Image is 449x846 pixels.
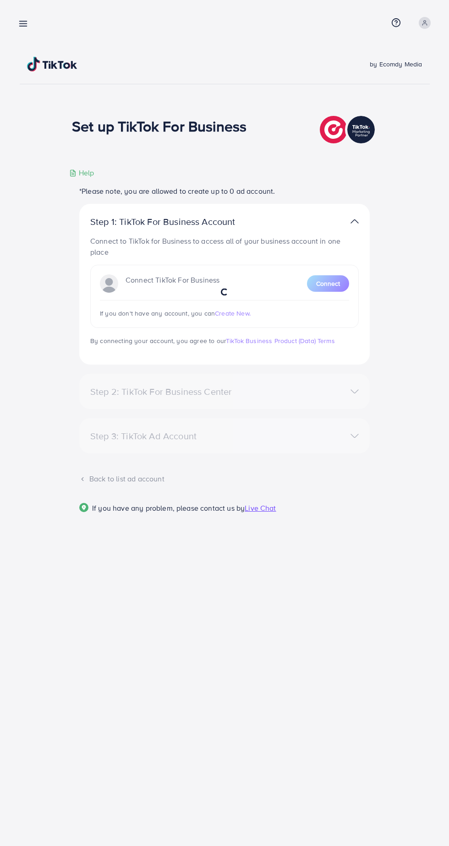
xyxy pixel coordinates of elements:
p: Step 1: TikTok For Business Account [90,216,264,227]
div: Help [69,168,94,178]
h1: Set up TikTok For Business [72,117,246,135]
img: TikTok [27,57,77,71]
img: Popup guide [79,503,88,512]
p: *Please note, you are allowed to create up to 0 ad account. [79,186,370,196]
span: by Ecomdy Media [370,60,422,69]
div: Back to list ad account [79,474,370,484]
span: Live Chat [245,503,276,513]
img: TikTok partner [320,114,377,146]
span: If you have any problem, please contact us by [92,503,245,513]
img: TikTok partner [350,215,359,228]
